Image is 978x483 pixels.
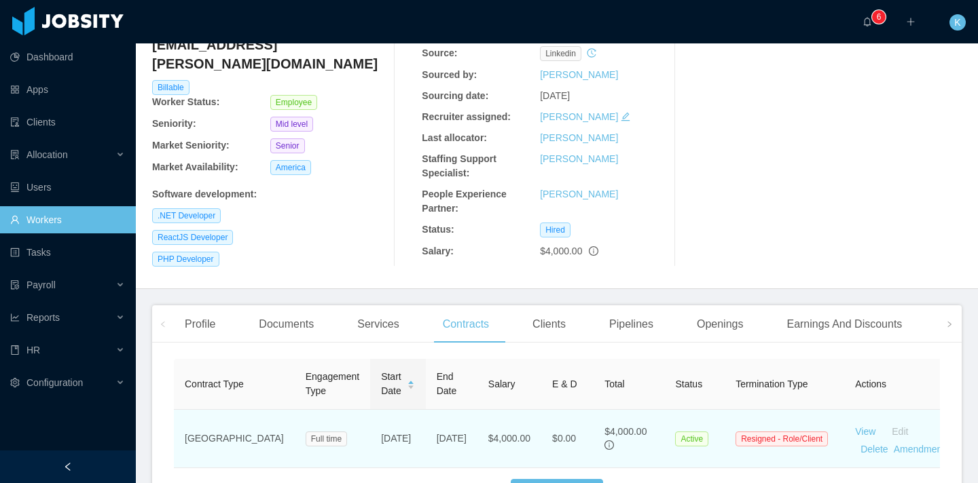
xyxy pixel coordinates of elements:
span: [DATE] [540,90,570,101]
i: icon: plus [906,17,916,26]
i: icon: caret-down [407,384,414,388]
td: [DATE] [370,410,426,468]
i: icon: book [10,345,20,355]
span: .NET Developer [152,208,221,223]
span: Status [675,379,702,389]
a: icon: userWorkers [10,206,125,233]
a: View [855,426,875,437]
b: Market Availability: [152,161,238,172]
div: Clients [522,305,577,343]
a: icon: appstoreApps [10,76,125,103]
a: icon: auditClients [10,109,125,136]
b: Status: [422,224,454,235]
span: $4,000.00 [488,433,530,444]
i: icon: right [946,321,953,328]
i: icon: caret-up [407,379,414,383]
b: Sourced by: [422,69,477,80]
a: [PERSON_NAME] [540,153,618,164]
i: icon: solution [10,150,20,159]
span: Engagement Type [306,371,359,396]
span: Allocation [26,149,68,160]
span: Hired [540,223,570,237]
i: icon: history [587,48,596,58]
div: Sort [407,379,415,388]
span: Salary [488,379,515,389]
span: Contract Type [185,379,244,389]
i: icon: edit [621,112,630,121]
a: icon: robotUsers [10,174,125,201]
span: HR [26,345,40,355]
a: icon: profileTasks [10,239,125,266]
td: [DATE] [426,410,477,468]
span: End Date [437,371,457,396]
span: E & D [552,379,577,389]
a: Amendments [894,444,949,455]
span: $4,000.00 [604,426,647,437]
button: Edit [875,421,919,442]
span: ReactJS Developer [152,230,233,245]
span: linkedin [540,46,581,61]
div: Services [346,305,410,343]
span: info-circle [604,440,614,450]
b: Market Seniority: [152,140,230,151]
i: icon: line-chart [10,313,20,322]
div: Earnings And Discounts [776,305,913,343]
a: [PERSON_NAME] [540,69,618,80]
i: icon: file-protect [10,280,20,290]
div: Contracts [432,305,500,343]
b: Salary: [422,246,454,256]
span: Billable [152,80,189,95]
div: Openings [686,305,755,343]
b: Sourcing date: [422,90,488,101]
a: [PERSON_NAME] [540,111,618,122]
span: K [954,14,960,31]
span: Payroll [26,279,56,290]
span: Termination Type [736,379,808,389]
span: PHP Developer [152,252,219,267]
div: Pipelines [598,305,664,343]
div: Profile [174,305,226,343]
span: info-circle [589,246,598,256]
a: [PERSON_NAME] [540,132,618,143]
b: Source: [422,47,457,58]
span: America [270,160,311,175]
b: Recruiter assigned: [422,111,511,122]
a: Delete [861,444,888,455]
p: 6 [877,10,882,24]
span: Actions [855,379,886,389]
span: Active [675,431,708,446]
span: Mid level [270,117,313,132]
b: Last allocator: [422,132,487,143]
span: Reports [26,312,60,323]
span: Configuration [26,377,83,388]
b: Staffing Support Specialist: [422,153,496,178]
b: Seniority: [152,118,196,129]
sup: 6 [872,10,886,24]
span: Resigned - Role/Client [736,431,828,446]
a: [PERSON_NAME] [540,189,618,199]
span: $0.00 [552,433,576,444]
span: Total [604,379,625,389]
span: Full time [306,431,347,446]
span: Senior [270,138,305,153]
i: icon: bell [863,17,872,26]
b: Worker Status: [152,96,219,107]
span: $4,000.00 [540,246,582,256]
i: icon: setting [10,378,20,387]
b: Software development : [152,189,257,199]
a: icon: pie-chartDashboard [10,43,125,71]
i: icon: left [160,321,166,328]
h4: [EMAIL_ADDRESS][PERSON_NAME][DOMAIN_NAME] [152,35,388,73]
span: Start Date [381,370,401,398]
b: People Experience Partner: [422,189,507,214]
span: Employee [270,95,317,110]
td: [GEOGRAPHIC_DATA] [174,410,295,468]
div: Documents [248,305,325,343]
